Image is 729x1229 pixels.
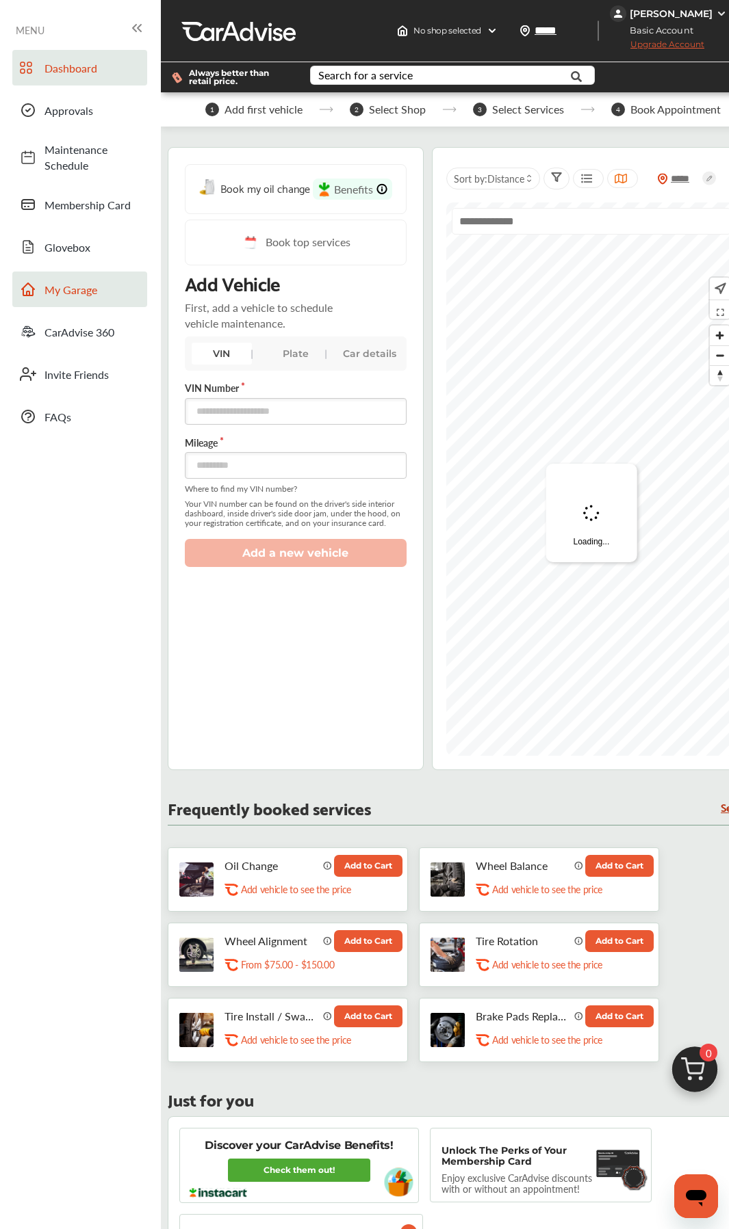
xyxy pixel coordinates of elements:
[225,934,318,947] p: Wheel Alignment
[520,25,530,36] img: location_vector.a44bc228.svg
[318,70,413,81] div: Search for a service
[168,801,371,814] p: Frequently booked services
[350,103,363,116] span: 2
[596,1145,641,1182] img: maintenance-card.27cfeff5.svg
[225,103,303,116] span: Add first vehicle
[397,25,408,36] img: header-home-logo.8d720a4f.svg
[712,281,726,296] img: recenter.ce011a49.svg
[12,399,147,434] a: FAQs
[179,862,214,897] img: oil-change-thumb.jpg
[188,1188,248,1198] img: instacart-logo.217963cc.svg
[44,367,140,382] span: Invite Friends
[205,103,219,116] span: 1
[611,23,704,38] span: Basic Account
[241,958,334,971] p: From $75.00 - $150.00
[716,8,727,19] img: WGsFRI8htEPBVLJbROoPRyZpYNWhNONpIPPETTm6eUC0GeLEiAAAAAElFTkSuQmCC
[192,343,252,365] div: VIN
[585,930,654,952] button: Add to Cart
[442,1145,591,1167] p: Unlock The Perks of Your Membership Card
[220,179,310,197] span: Book my oil change
[44,324,140,340] span: CarAdvise 360
[185,300,340,331] p: First, add a vehicle to schedule vehicle maintenance.
[610,39,704,56] span: Upgrade Account
[228,1159,370,1182] a: Check them out!
[179,1013,214,1047] img: tire-install-swap-tires-thumb.jpg
[44,282,140,298] span: My Garage
[185,220,407,265] a: Book top services
[431,1013,465,1047] img: brake-pads-replacement-thumb.jpg
[334,930,402,952] button: Add to Cart
[384,1167,413,1197] img: instacart-vehicle.0979a191.svg
[574,936,584,945] img: info_icon_vector.svg
[476,859,569,872] p: Wheel Balance
[266,234,350,251] span: Book top services
[369,103,426,116] span: Select Shop
[334,1005,402,1027] button: Add to Cart
[266,343,326,365] div: Plate
[44,142,140,173] span: Maintenance Schedule
[598,21,599,41] img: header-divider.bc55588e.svg
[12,187,147,222] a: Membership Card
[323,936,333,945] img: info_icon_vector.svg
[241,234,259,251] img: cal_icon.0803b883.svg
[662,1040,728,1106] img: cart_icon.3d0951e8.svg
[44,409,140,425] span: FAQs
[185,499,407,528] span: Your VIN number can be found on the driver's side interior dashboard, inside driver's side door j...
[334,855,402,877] button: Add to Cart
[487,172,524,185] span: Distance
[12,135,147,180] a: Maintenance Schedule
[185,381,407,395] label: VIN Number
[413,25,481,36] span: No shop selected
[630,103,721,116] span: Book Appointment
[179,938,214,972] img: wheel-alignment-thumb.jpg
[492,103,564,116] span: Select Services
[185,484,407,494] span: Where to find my VIN number?
[700,1044,717,1061] span: 0
[185,436,407,449] label: Mileage
[585,855,654,877] button: Add to Cart
[476,934,569,947] p: Tire Rotation
[585,1005,654,1027] button: Add to Cart
[241,883,351,896] p: Add vehicle to see the price
[44,239,140,255] span: Glovebox
[454,172,524,185] span: Sort by :
[12,314,147,349] a: CarAdvise 360
[431,938,465,972] img: tire-rotation-thumb.jpg
[574,860,584,870] img: info_icon_vector.svg
[205,1138,393,1153] p: Discover your CarAdvise Benefits!
[318,182,331,197] img: instacart-icon.73bd83c2.svg
[44,103,140,118] span: Approvals
[630,8,713,20] div: [PERSON_NAME]
[12,50,147,85] a: Dashboard
[12,356,147,392] a: Invite Friends
[574,1011,584,1020] img: info_icon_vector.svg
[225,859,318,872] p: Oil Change
[340,343,400,365] div: Car details
[334,181,373,197] span: Benefits
[16,25,44,36] span: MENU
[657,173,668,185] img: location_vector_orange.38f05af8.svg
[12,92,147,128] a: Approvals
[473,103,487,116] span: 3
[487,25,498,36] img: header-down-arrow.9dd2ce7d.svg
[492,958,602,971] p: Add vehicle to see the price
[319,107,333,112] img: stepper-arrow.e24c07c6.svg
[225,1009,318,1022] p: Tire Install / Swap Tires
[323,1011,333,1020] img: info_icon_vector.svg
[323,860,333,870] img: info_icon_vector.svg
[674,1174,718,1218] iframe: Button to launch messaging window
[172,72,182,83] img: dollor_label_vector.a70140d1.svg
[44,60,140,76] span: Dashboard
[580,107,595,112] img: stepper-arrow.e24c07c6.svg
[620,1164,648,1191] img: badge.f18848ea.svg
[199,179,217,196] img: oil-change.e5047c97.svg
[611,103,625,116] span: 4
[185,271,280,294] p: Add Vehicle
[476,1009,569,1022] p: Brake Pads Replacement
[442,1172,606,1194] p: Enjoy exclusive CarAdvise discounts with or without an appointment!
[168,1092,254,1105] p: Just for you
[12,272,147,307] a: My Garage
[376,183,387,195] img: info-Icon.6181e609.svg
[492,883,602,896] p: Add vehicle to see the price
[12,229,147,265] a: Glovebox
